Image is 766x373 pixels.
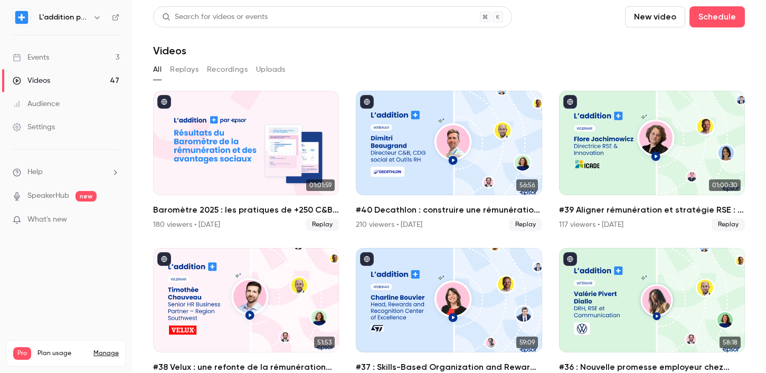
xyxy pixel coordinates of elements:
[13,75,50,86] div: Videos
[720,337,741,348] span: 58:18
[157,252,171,266] button: published
[709,179,741,191] span: 01:00:30
[689,6,745,27] button: Schedule
[153,91,339,231] li: Baromètre 2025 : les pratiques de +250 C&B qui font la différence
[306,218,339,231] span: Replay
[559,91,745,231] li: #39 Aligner rémunération et stratégie RSE : le pari d'ICADE
[13,122,55,132] div: Settings
[314,337,335,348] span: 51:53
[306,179,335,191] span: 01:01:59
[356,91,542,231] li: #40 Decathlon : construire une rémunération engagée et équitable
[559,91,745,231] a: 01:00:30#39 Aligner rémunération et stratégie RSE : le pari d'ICADE117 viewers • [DATE]Replay
[13,99,60,109] div: Audience
[75,191,97,202] span: new
[559,204,745,216] h2: #39 Aligner rémunération et stratégie RSE : le pari d'ICADE
[39,12,89,23] h6: L'addition par Epsor
[360,95,374,109] button: published
[153,6,745,367] section: Videos
[153,219,220,230] div: 180 viewers • [DATE]
[625,6,685,27] button: New video
[516,337,538,348] span: 59:09
[162,12,268,23] div: Search for videos or events
[93,349,119,358] a: Manage
[153,44,186,57] h1: Videos
[13,52,49,63] div: Events
[516,179,538,191] span: 56:56
[153,91,339,231] a: 01:01:59Baromètre 2025 : les pratiques de +250 C&B qui font la différence180 viewers • [DATE]Replay
[356,219,422,230] div: 210 viewers • [DATE]
[37,349,87,358] span: Plan usage
[13,167,119,178] li: help-dropdown-opener
[356,91,542,231] a: 56:56#40 Decathlon : construire une rémunération engagée et équitable210 viewers • [DATE]Replay
[256,61,286,78] button: Uploads
[559,219,623,230] div: 117 viewers • [DATE]
[360,252,374,266] button: published
[13,347,31,360] span: Pro
[712,218,745,231] span: Replay
[153,204,339,216] h2: Baromètre 2025 : les pratiques de +250 C&B qui font la différence
[27,214,67,225] span: What's new
[170,61,198,78] button: Replays
[509,218,542,231] span: Replay
[27,190,69,202] a: SpeakerHub
[563,252,577,266] button: published
[153,61,162,78] button: All
[13,9,30,26] img: L'addition par Epsor
[207,61,248,78] button: Recordings
[563,95,577,109] button: published
[27,167,43,178] span: Help
[356,204,542,216] h2: #40 Decathlon : construire une rémunération engagée et équitable
[157,95,171,109] button: published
